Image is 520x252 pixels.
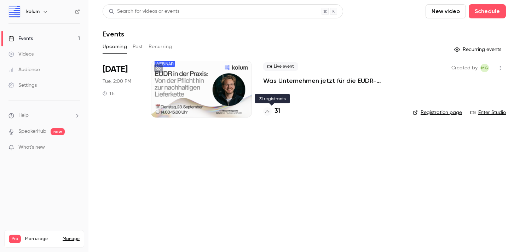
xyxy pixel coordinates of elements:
span: Live event [263,62,298,71]
span: What's new [18,144,45,151]
div: Sep 23 Tue, 2:00 PM (Europe/Berlin) [103,61,140,118]
a: Was Unternehmen jetzt für die EUDR-Compliance tun müssen + Live Q&A [263,76,401,85]
a: Manage [63,236,80,242]
h1: Events [103,30,124,38]
iframe: Noticeable Trigger [71,144,80,151]
img: kolum [9,6,20,17]
span: Maximilian Gampl [480,64,489,72]
div: Settings [8,82,37,89]
div: Audience [8,66,40,73]
a: SpeakerHub [18,128,46,135]
span: MG [481,64,488,72]
a: Enter Studio [470,109,506,116]
h6: kolum [26,8,40,15]
button: Recurring [149,41,172,52]
li: help-dropdown-opener [8,112,80,119]
button: Schedule [469,4,506,18]
div: Events [8,35,33,42]
span: Pro [9,235,21,243]
div: Videos [8,51,34,58]
span: Created by [451,64,478,72]
button: Recurring events [451,44,506,55]
span: [DATE] [103,64,128,75]
h4: 31 [275,107,280,116]
div: Search for videos or events [109,8,179,15]
button: Upcoming [103,41,127,52]
a: 31 [263,107,280,116]
span: Plan usage [25,236,58,242]
div: 1 h [103,91,115,96]
span: Tue, 2:00 PM [103,78,131,85]
span: Help [18,112,29,119]
a: Registration page [413,109,462,116]
button: Past [133,41,143,52]
button: New video [426,4,466,18]
span: new [51,128,65,135]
